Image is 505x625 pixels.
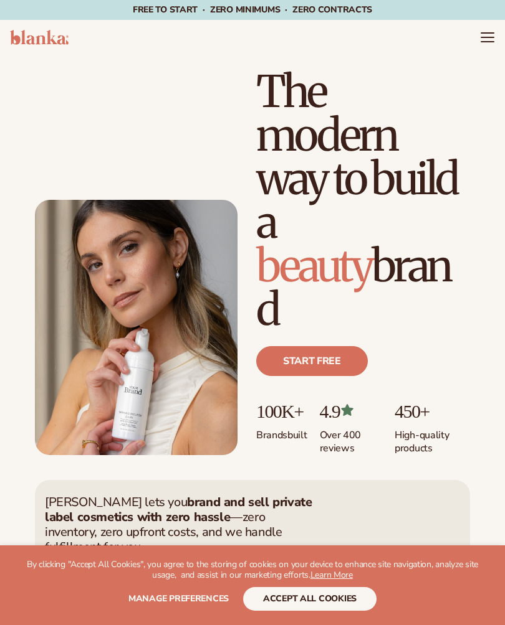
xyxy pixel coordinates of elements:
[256,70,470,331] h1: The modern way to build a brand
[480,30,495,45] summary: Menu
[128,593,229,604] span: Manage preferences
[133,4,372,16] span: Free to start · ZERO minimums · ZERO contracts
[395,421,470,455] p: High-quality products
[243,587,377,611] button: accept all cookies
[256,401,307,421] p: 100K+
[128,587,229,611] button: Manage preferences
[256,238,372,293] span: beauty
[35,200,238,455] img: Female holding tanning mousse.
[25,560,480,581] p: By clicking "Accept All Cookies", you agree to the storing of cookies on your device to enhance s...
[320,421,383,455] p: Over 400 reviews
[310,569,353,581] a: Learn More
[45,494,312,525] strong: brand and sell private label cosmetics with zero hassle
[10,30,69,45] img: logo
[320,401,383,421] p: 4.9
[256,421,307,442] p: Brands built
[395,401,470,421] p: 450+
[45,495,313,555] p: [PERSON_NAME] lets you —zero inventory, zero upfront costs, and we handle fulfillment for you.
[256,346,368,376] a: Start free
